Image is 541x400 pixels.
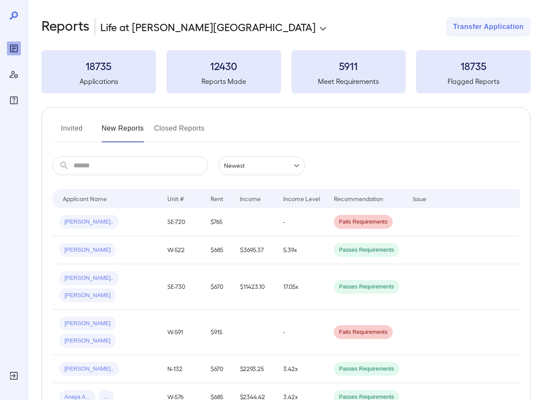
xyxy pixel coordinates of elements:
td: $11423.10 [233,264,276,310]
td: W-522 [160,236,204,264]
span: [PERSON_NAME].. [59,218,119,226]
div: Applicant Name [63,193,107,204]
td: - [276,310,327,355]
div: Issue [413,193,427,204]
h3: 18735 [42,59,156,73]
td: SE-730 [160,264,204,310]
span: [PERSON_NAME].. [59,365,119,373]
td: $915 [204,310,233,355]
h3: 18735 [416,59,531,73]
span: [PERSON_NAME] [59,337,116,345]
h5: Reports Made [166,76,281,86]
h3: 12430 [166,59,281,73]
td: - [276,208,327,236]
div: Log Out [7,369,21,383]
td: $3695.37 [233,236,276,264]
span: [PERSON_NAME] [59,291,116,300]
div: Income Level [283,193,320,204]
td: 5.39x [276,236,327,264]
div: Income [240,193,261,204]
div: FAQ [7,93,21,107]
p: Life at [PERSON_NAME][GEOGRAPHIC_DATA] [100,20,316,34]
span: Passes Requirements [334,246,399,254]
td: SE-720 [160,208,204,236]
td: 3.42x [276,355,327,383]
td: N-132 [160,355,204,383]
div: Unit # [167,193,184,204]
div: Newest [218,156,305,175]
td: $685 [204,236,233,264]
div: Rent [211,193,224,204]
h5: Applications [42,76,156,86]
button: Transfer Application [446,17,531,36]
span: [PERSON_NAME].. [59,274,119,282]
h5: Flagged Reports [416,76,531,86]
button: Closed Reports [154,122,205,142]
span: Fails Requirements [334,218,393,226]
td: $2293.25 [233,355,276,383]
div: Recommendation [334,193,383,204]
span: Passes Requirements [334,365,399,373]
span: Passes Requirements [334,283,399,291]
h2: Reports [42,17,90,36]
span: Fails Requirements [334,328,393,336]
h3: 5911 [291,59,406,73]
td: $670 [204,264,233,310]
button: New Reports [102,122,144,142]
td: $765 [204,208,233,236]
td: W-591 [160,310,204,355]
td: 17.05x [276,264,327,310]
summary: 18735Applications12430Reports Made5911Meet Requirements18735Flagged Reports [42,50,531,93]
td: $670 [204,355,233,383]
h5: Meet Requirements [291,76,406,86]
span: [PERSON_NAME] [59,320,116,328]
button: Invited [52,122,91,142]
span: [PERSON_NAME] [59,246,116,254]
div: Reports [7,42,21,55]
div: Manage Users [7,67,21,81]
